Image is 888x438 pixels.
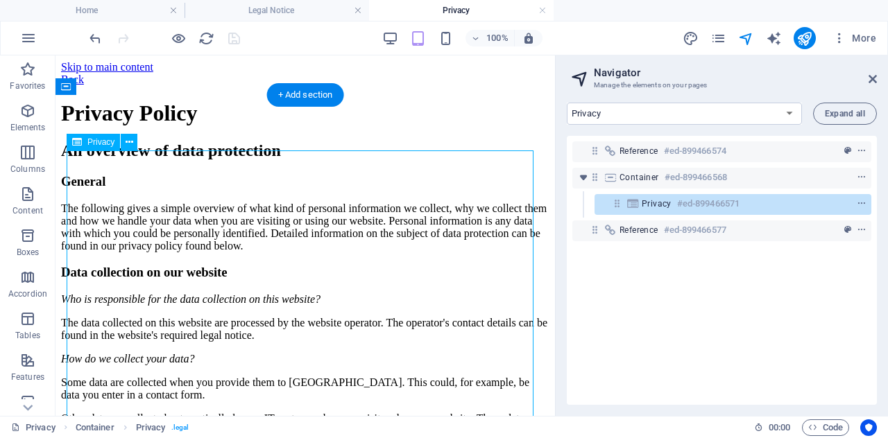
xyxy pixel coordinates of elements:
button: 100% [466,30,515,46]
p: Content [12,205,43,216]
button: Code [802,419,849,436]
p: Favorites [10,80,45,91]
p: Accordion [8,288,47,299]
span: More [832,31,876,45]
i: Reload page [198,30,214,46]
span: Privacy [87,138,114,146]
i: Design (Ctrl+Alt+Y) [683,30,699,46]
button: navigator [738,30,755,46]
i: Undo: Change menu items (Ctrl+Z) [87,30,103,46]
p: Columns [10,164,45,175]
span: Container [620,172,659,183]
h6: #ed-899466571 [677,195,740,212]
button: Expand all [813,103,877,125]
button: preset [841,143,855,159]
button: preset [841,222,855,238]
i: Publish [796,30,812,46]
h6: #ed-899466574 [664,143,726,159]
button: toggle-expand [575,169,592,186]
span: Click to select. Double-click to edit [136,419,166,436]
span: : [778,422,780,432]
h6: 100% [486,30,509,46]
span: Privacy [642,198,672,209]
button: text_generator [766,30,783,46]
span: Code [808,419,843,436]
button: undo [87,30,103,46]
h6: #ed-899466568 [665,169,727,186]
button: publish [794,27,816,49]
span: Reference [620,146,658,157]
nav: breadcrumb [76,419,189,436]
button: More [827,27,882,49]
span: Reference [620,225,658,236]
button: pages [710,30,727,46]
h4: Privacy [369,3,554,18]
button: Click here to leave preview mode and continue editing [170,30,187,46]
button: Usercentrics [860,419,877,436]
button: context-menu [855,222,869,238]
div: + Add section [267,83,344,107]
h6: #ed-899466577 [664,222,726,238]
i: Pages (Ctrl+Alt+S) [710,30,726,46]
p: Tables [15,330,40,341]
i: AI Writer [766,30,782,46]
h4: Legal Notice [185,3,369,18]
i: On resize automatically adjust zoom level to fit chosen device. [522,32,535,44]
h6: Session time [754,419,791,436]
a: Click to cancel selection. Double-click to open Pages [11,419,55,436]
p: Features [11,371,44,383]
button: context-menu [855,143,869,159]
h2: Navigator [594,67,877,79]
span: Click to select. Double-click to edit [76,419,114,436]
p: Elements [10,122,46,133]
a: Skip to main content [6,6,98,17]
button: context-menu [855,169,869,186]
button: context-menu [855,195,869,212]
i: Navigator [738,30,754,46]
span: . legal [171,419,189,436]
span: Expand all [825,109,865,118]
button: reload [198,30,214,46]
button: design [683,30,699,46]
h3: Manage the elements on your pages [594,79,849,91]
p: Boxes [17,247,40,258]
span: 00 00 [769,419,790,436]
